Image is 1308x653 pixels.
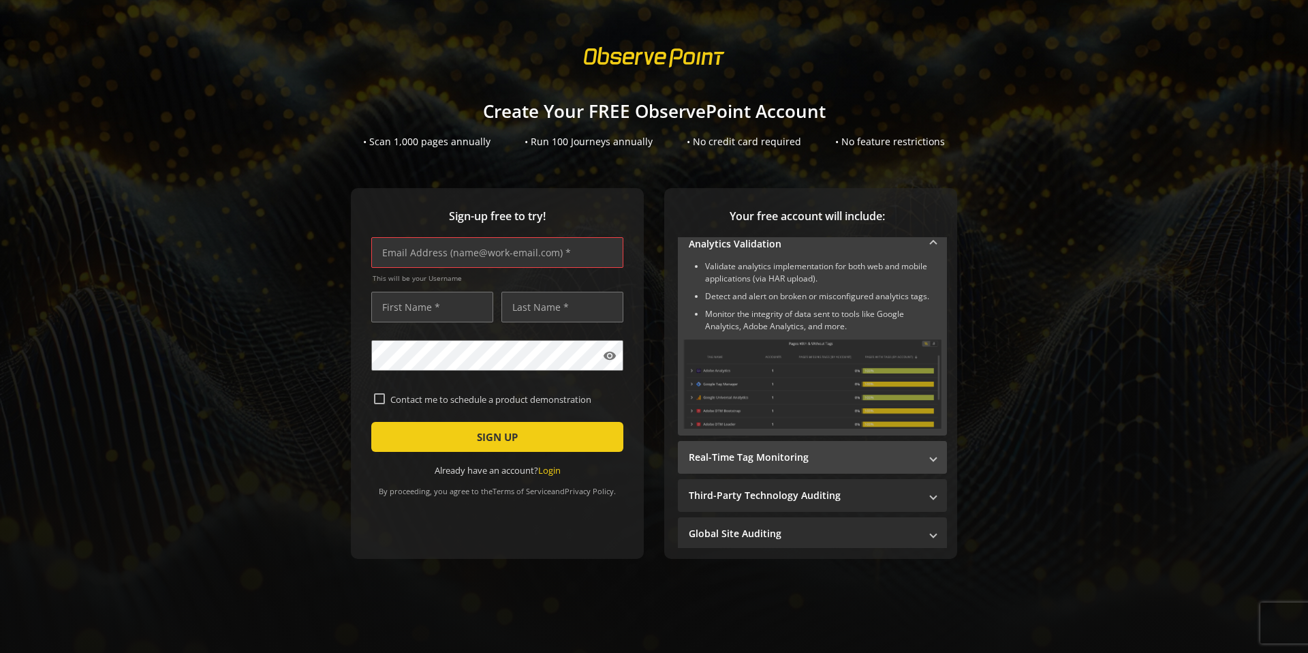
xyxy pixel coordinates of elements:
span: Sign-up free to try! [371,209,623,224]
div: Already have an account? [371,464,623,477]
mat-expansion-panel-header: Real-Time Tag Monitoring [678,441,947,474]
span: This will be your Username [373,273,623,283]
input: First Name * [371,292,493,322]
mat-panel-title: Global Site Auditing [689,527,920,541]
div: By proceeding, you agree to the and . [371,477,623,496]
li: Validate analytics implementation for both web and mobile applications (via HAR upload). [705,260,941,285]
mat-expansion-panel-header: Analytics Validation [678,228,947,260]
span: Your free account will include: [678,209,937,224]
mat-expansion-panel-header: Global Site Auditing [678,517,947,550]
a: Terms of Service [493,486,551,496]
span: SIGN UP [477,425,518,449]
a: Privacy Policy [565,486,614,496]
mat-panel-title: Third-Party Technology Auditing [689,489,920,502]
input: Last Name * [501,292,623,322]
button: SIGN UP [371,422,623,452]
mat-panel-title: Real-Time Tag Monitoring [689,451,920,464]
li: Monitor the integrity of data sent to tools like Google Analytics, Adobe Analytics, and more. [705,308,941,333]
li: Detect and alert on broken or misconfigured analytics tags. [705,290,941,303]
input: Email Address (name@work-email.com) * [371,237,623,268]
mat-icon: visibility [603,349,617,363]
div: • Scan 1,000 pages annually [363,135,490,149]
div: Analytics Validation [678,260,947,436]
div: • No feature restrictions [835,135,945,149]
label: Contact me to schedule a product demonstration [385,393,621,406]
mat-expansion-panel-header: Third-Party Technology Auditing [678,479,947,512]
mat-panel-title: Analytics Validation [689,237,920,251]
div: • No credit card required [687,135,801,149]
div: • Run 100 Journeys annually [525,135,653,149]
img: Analytics Validation [683,339,941,429]
a: Login [538,464,561,476]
